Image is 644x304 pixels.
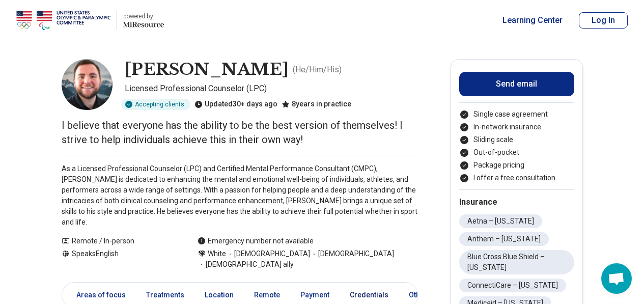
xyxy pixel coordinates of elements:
p: I believe that everyone has the ability to be the best version of themselves! I strive to help in... [62,118,418,147]
span: [DEMOGRAPHIC_DATA] ally [198,259,294,270]
div: Updated 30+ days ago [194,99,277,110]
li: Sliding scale [459,134,574,145]
div: 8 years in practice [282,99,351,110]
li: Out-of-pocket [459,147,574,158]
p: ( He/Him/His ) [293,64,342,76]
li: Anthem – [US_STATE] [459,232,549,246]
li: Aetna – [US_STATE] [459,214,542,228]
img: Andrew Toce, Licensed Professional Counselor (LPC) [62,59,113,110]
li: Single case agreement [459,109,574,120]
ul: Payment options [459,109,574,183]
div: Open chat [601,263,632,294]
h2: Insurance [459,196,574,208]
a: Learning Center [502,14,563,26]
div: Accepting clients [121,99,190,110]
a: Home page [16,4,164,37]
li: Blue Cross Blue Shield – [US_STATE] [459,250,574,274]
li: ConnectiCare – [US_STATE] [459,279,566,292]
h1: [PERSON_NAME] [125,59,289,80]
li: Package pricing [459,160,574,171]
span: [DEMOGRAPHIC_DATA] [226,248,310,259]
button: Log In [579,12,628,29]
li: In-network insurance [459,122,574,132]
p: Licensed Professional Counselor (LPC) [125,82,418,95]
div: Emergency number not available [198,236,314,246]
p: As a Licensed Professional Counselor (LPC) and Certified Mental Performance Consultant (CMPC), [P... [62,163,418,228]
div: Speaks English [62,248,177,270]
span: [DEMOGRAPHIC_DATA] [310,248,394,259]
div: Remote / In-person [62,236,177,246]
li: I offer a free consultation [459,173,574,183]
p: powered by [123,12,164,20]
span: White [208,248,226,259]
button: Send email [459,72,574,96]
